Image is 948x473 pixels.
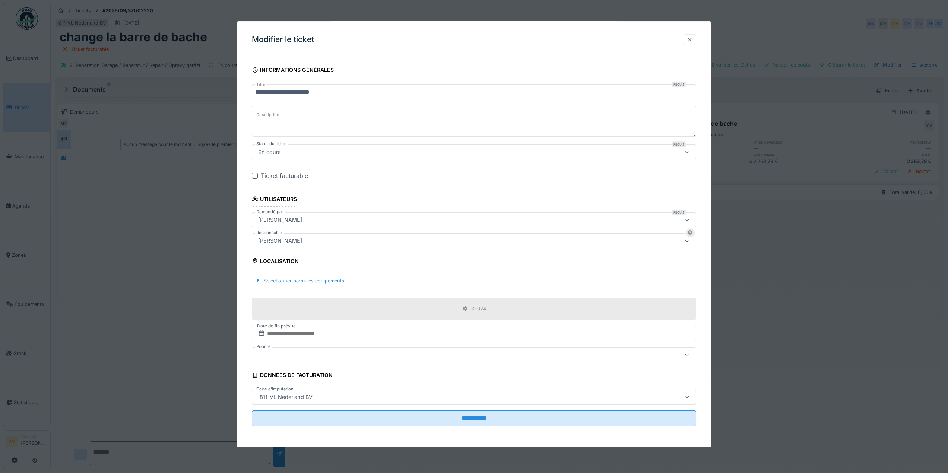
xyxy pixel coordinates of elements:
div: Requis [672,82,686,87]
div: Requis [672,210,686,215]
label: Priorité [255,343,272,350]
div: Utilisateurs [252,194,297,207]
div: Données de facturation [252,370,333,382]
label: Description [255,111,281,120]
label: Demandé par [255,209,285,215]
div: Informations générales [252,64,334,77]
div: Sélectionner parmi les équipements [252,276,347,286]
div: Localisation [252,256,299,268]
label: Responsable [255,230,284,236]
h3: Modifier le ticket [252,35,314,44]
label: Titre [255,82,267,88]
div: Requis [672,142,686,148]
div: [PERSON_NAME] [255,216,305,224]
label: Statut du ticket [255,141,288,147]
div: Ticket facturable [261,172,308,180]
label: Code d'imputation [255,386,295,392]
div: I811-VL Nederland BV [255,393,316,401]
div: [PERSON_NAME] [255,237,305,245]
div: En cours [255,148,284,156]
label: Date de fin prévue [256,322,297,330]
div: SE024 [471,305,486,312]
